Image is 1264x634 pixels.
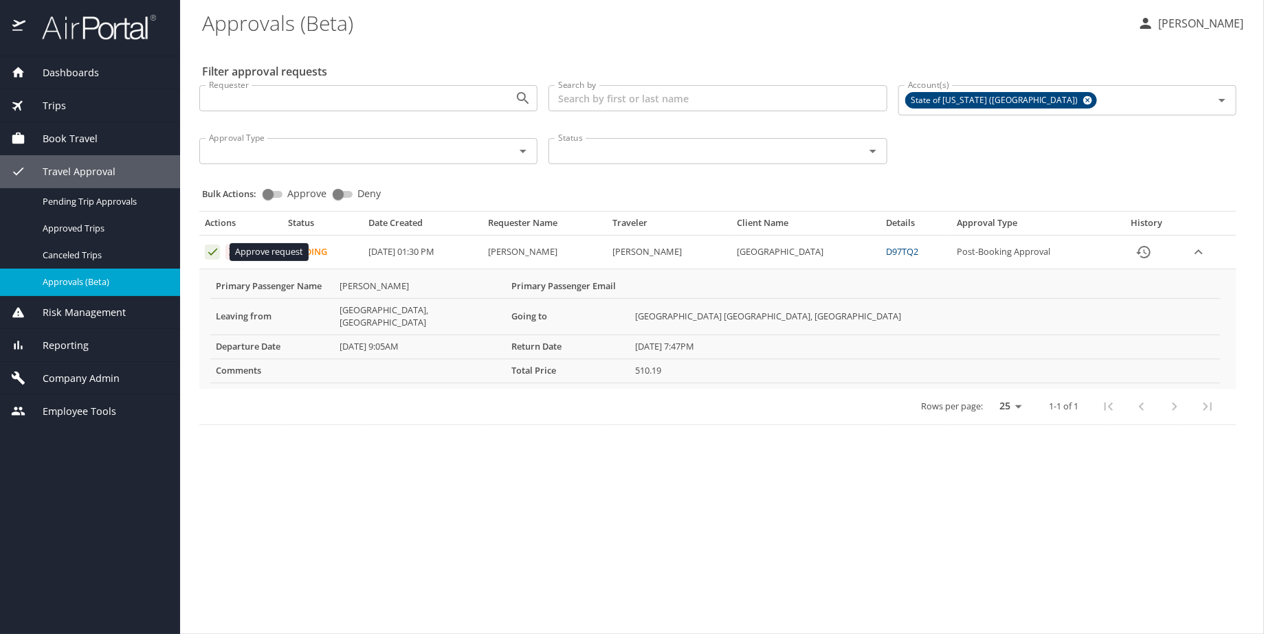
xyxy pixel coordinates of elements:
td: [DATE] 9:05AM [334,335,506,359]
td: [GEOGRAPHIC_DATA] [731,236,880,269]
th: Date Created [363,217,483,235]
span: Approved Trips [43,222,164,235]
button: expand row [1188,242,1209,262]
th: Departure Date [210,335,334,359]
span: Canceled Trips [43,249,164,262]
button: [PERSON_NAME] [1132,11,1249,36]
span: Company Admin [25,371,120,386]
span: Deny [357,189,381,199]
button: History [1127,236,1160,269]
table: Approval table [199,217,1237,424]
h1: Approvals (Beta) [202,1,1127,44]
span: State of [US_STATE] ([GEOGRAPHIC_DATA]) [906,93,1087,108]
p: Rows per page: [921,402,983,411]
th: Requester Name [483,217,607,235]
th: Status [282,217,363,235]
a: D97TQ2 [887,245,919,258]
td: [PERSON_NAME] [483,236,607,269]
h2: Filter approval requests [202,60,327,82]
span: Risk Management [25,305,126,320]
td: [DATE] 01:30 PM [363,236,483,269]
th: Leaving from [210,298,334,335]
th: Return Date [506,335,630,359]
th: Actions [199,217,282,235]
span: Reporting [25,338,89,353]
input: Search by first or last name [548,85,887,111]
th: Client Name [731,217,880,235]
th: Going to [506,298,630,335]
p: 1-1 of 1 [1049,402,1078,411]
td: [PERSON_NAME] [607,236,731,269]
td: [GEOGRAPHIC_DATA], [GEOGRAPHIC_DATA] [334,298,506,335]
p: [PERSON_NAME] [1154,15,1243,32]
span: Approvals (Beta) [43,275,164,288]
span: Pending Trip Approvals [43,195,164,208]
th: History [1111,217,1182,235]
td: Post-Booking Approval [951,236,1111,269]
td: 510.19 [630,359,1220,383]
img: icon-airportal.png [12,14,27,41]
p: Bulk Actions: [202,188,267,200]
button: Open [513,141,533,161]
th: Total Price [506,359,630,383]
th: Approval Type [951,217,1111,235]
th: Primary Passenger Email [506,275,630,298]
img: airportal-logo.png [27,14,156,41]
th: Comments [210,359,334,383]
div: State of [US_STATE] ([GEOGRAPHIC_DATA]) [905,92,1097,109]
td: [DATE] 7:47PM [630,335,1220,359]
button: Open [513,89,533,108]
span: Travel Approval [25,164,115,179]
table: More info for approvals [210,275,1220,383]
span: Trips [25,98,66,113]
span: Dashboards [25,65,99,80]
button: Open [1212,91,1232,110]
th: Details [881,217,952,235]
th: Primary Passenger Name [210,275,334,298]
td: [PERSON_NAME] [334,275,506,298]
span: Book Travel [25,131,98,146]
select: rows per page [988,396,1027,416]
td: [GEOGRAPHIC_DATA] [GEOGRAPHIC_DATA], [GEOGRAPHIC_DATA] [630,298,1220,335]
button: Open [863,141,883,161]
th: Traveler [607,217,731,235]
span: Employee Tools [25,404,116,419]
td: Pending [282,236,363,269]
span: Approve [287,189,326,199]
